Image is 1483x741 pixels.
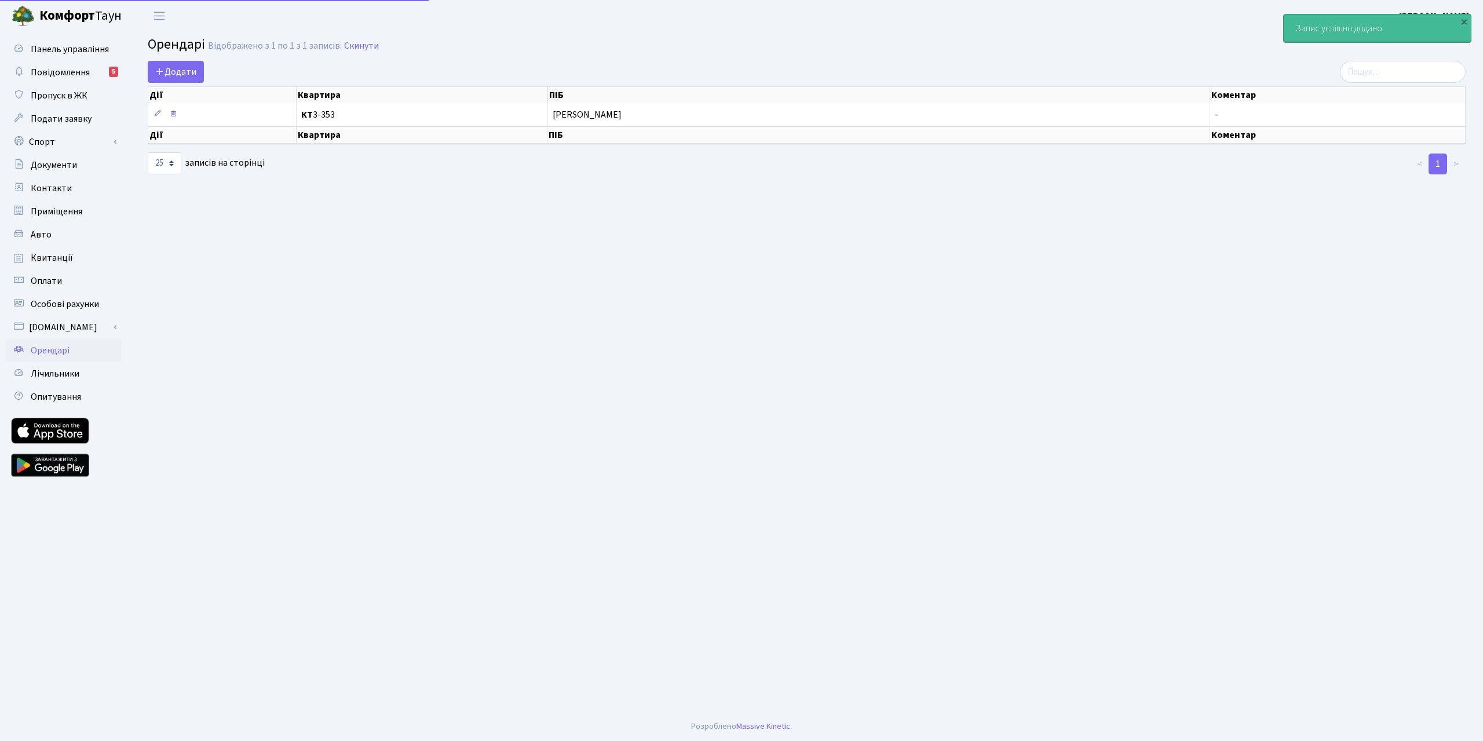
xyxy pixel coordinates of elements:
div: Розроблено . [691,720,792,733]
a: Особові рахунки [6,293,122,316]
th: Коментар [1210,126,1466,144]
th: ПІБ [548,87,1211,103]
div: × [1458,16,1470,27]
a: Подати заявку [6,107,122,130]
a: [DOMAIN_NAME] [6,316,122,339]
span: Авто [31,228,52,241]
span: Опитування [31,390,81,403]
a: Контакти [6,177,122,200]
span: Повідомлення [31,66,90,79]
span: Квитанції [31,251,73,264]
span: Приміщення [31,205,82,218]
span: Панель управління [31,43,109,56]
span: Подати заявку [31,112,92,125]
span: Орендарі [31,344,70,357]
a: Повідомлення5 [6,61,122,84]
input: Пошук... [1340,61,1466,83]
span: Контакти [31,182,72,195]
span: Оплати [31,275,62,287]
a: Додати [148,61,204,83]
a: Спорт [6,130,122,154]
a: Оплати [6,269,122,293]
a: 1 [1429,154,1447,174]
a: [PERSON_NAME] [1399,9,1469,23]
a: Панель управління [6,38,122,61]
span: - [1215,108,1218,121]
div: Запис успішно додано. [1284,14,1471,42]
th: Коментар [1210,87,1466,103]
th: Дії [148,126,297,144]
span: Таун [39,6,122,26]
span: Пропуск в ЖК [31,89,87,102]
span: Додати [155,65,196,78]
span: Особові рахунки [31,298,99,311]
a: Документи [6,154,122,177]
span: Лічильники [31,367,79,380]
a: Авто [6,223,122,246]
a: Скинути [344,41,379,52]
th: Дії [148,87,297,103]
a: Орендарі [6,339,122,362]
span: Документи [31,159,77,171]
b: [PERSON_NAME] [1399,10,1469,23]
a: Приміщення [6,200,122,223]
th: Квартира [297,126,548,144]
select: записів на сторінці [148,152,181,174]
span: [PERSON_NAME] [553,110,1206,119]
a: Пропуск в ЖК [6,84,122,107]
th: ПІБ [547,126,1210,144]
b: Комфорт [39,6,95,25]
img: logo.png [12,5,35,28]
label: записів на сторінці [148,152,265,174]
div: 5 [109,67,118,77]
a: Квитанції [6,246,122,269]
th: Квартира [297,87,548,103]
span: 3-353 [301,110,543,119]
a: Опитування [6,385,122,408]
button: Переключити навігацію [145,6,174,25]
a: Лічильники [6,362,122,385]
span: Орендарі [148,34,205,54]
div: Відображено з 1 по 1 з 1 записів. [208,41,342,52]
b: КТ [301,108,313,121]
a: Massive Kinetic [736,720,790,732]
